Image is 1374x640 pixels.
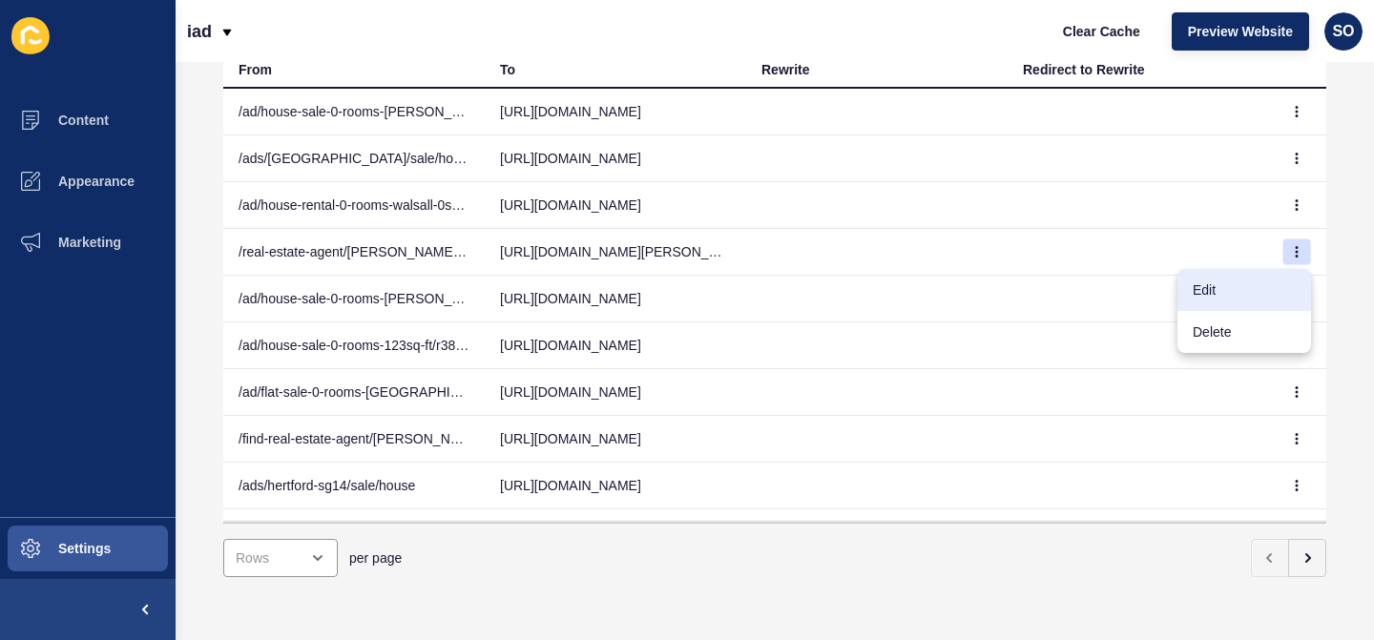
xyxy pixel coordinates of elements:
[1177,311,1311,353] a: Delete
[485,89,746,135] td: [URL][DOMAIN_NAME]
[223,229,485,276] td: /real-estate-agent/[PERSON_NAME].dockley
[485,416,746,463] td: [URL][DOMAIN_NAME]
[1188,22,1293,41] span: Preview Website
[485,276,746,322] td: [URL][DOMAIN_NAME]
[485,229,746,276] td: [URL][DOMAIN_NAME][PERSON_NAME]
[485,322,746,369] td: [URL][DOMAIN_NAME]
[223,509,485,556] td: /ads/sale
[187,8,212,55] p: iad
[223,135,485,182] td: /ads/[GEOGRAPHIC_DATA]/sale/house
[223,89,485,135] td: /ad/house-sale-0-rooms-[PERSON_NAME]-s-[GEOGRAPHIC_DATA]-0sq-ft/r296882
[1047,12,1156,51] button: Clear Cache
[239,60,272,79] div: From
[1332,22,1354,41] span: SO
[485,509,746,556] td: [URL][DOMAIN_NAME]
[223,322,485,369] td: /ad/house-sale-0-rooms-123sq-ft/r384272
[485,182,746,229] td: [URL][DOMAIN_NAME]
[223,369,485,416] td: /ad/flat-sale-0-rooms-[GEOGRAPHIC_DATA][PERSON_NAME]-0sq-ft/r353684
[1023,60,1145,79] div: Redirect to Rewrite
[500,60,515,79] div: To
[485,135,746,182] td: [URL][DOMAIN_NAME]
[761,60,810,79] div: Rewrite
[223,416,485,463] td: /find-real-estate-agent/[PERSON_NAME]-[GEOGRAPHIC_DATA]-b73
[349,548,402,568] span: per page
[1172,12,1309,51] button: Preview Website
[485,369,746,416] td: [URL][DOMAIN_NAME]
[1177,269,1311,311] a: Edit
[1063,22,1140,41] span: Clear Cache
[223,182,485,229] td: /ad/house-rental-0-rooms-walsall-0sq-ft/r354076
[223,539,338,577] div: open menu
[223,276,485,322] td: /ad/house-sale-0-rooms-[PERSON_NAME]-s-[GEOGRAPHIC_DATA]-0sq-ft/r392281
[223,463,485,509] td: /ads/hertford-sg14/sale/house
[485,463,746,509] td: [URL][DOMAIN_NAME]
